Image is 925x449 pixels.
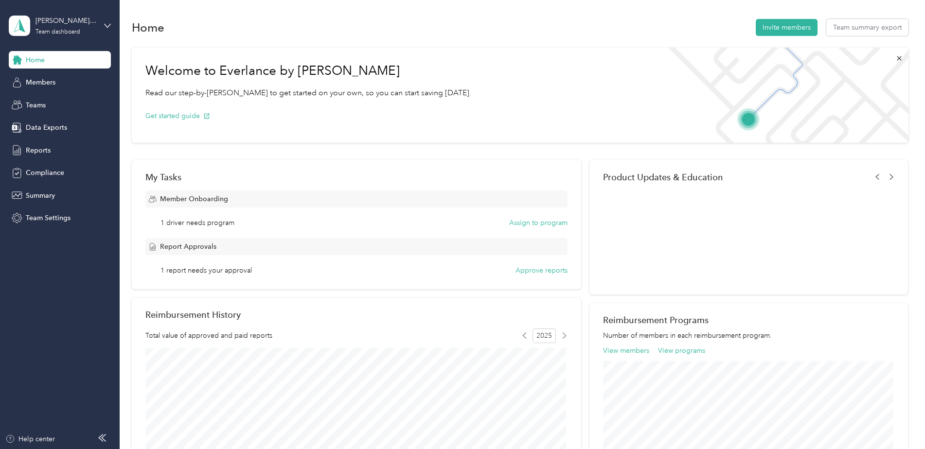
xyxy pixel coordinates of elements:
div: Team dashboard [36,29,80,35]
span: Member Onboarding [160,194,228,204]
img: Welcome to everlance [658,48,908,143]
h1: Home [132,22,164,33]
button: Help center [5,434,55,444]
button: Approve reports [516,265,568,276]
p: Number of members in each reimbursement program. [603,330,894,341]
span: Reports [26,145,51,155]
span: Summary [26,190,55,201]
h2: Reimbursement Programs [603,315,894,325]
iframe: Everlance-gr Chat Button Frame [871,395,925,449]
button: View members [603,345,649,356]
span: 1 report needs your approval [160,265,252,276]
div: [PERSON_NAME][EMAIL_ADDRESS][PERSON_NAME][DOMAIN_NAME] [36,16,96,26]
span: 1 driver needs program [160,218,234,228]
span: Members [26,77,55,87]
span: Teams [26,100,46,110]
span: Compliance [26,168,64,178]
div: My Tasks [145,172,568,182]
span: Data Exports [26,122,67,133]
span: Product Updates & Education [603,172,723,182]
span: Report Approvals [160,242,216,252]
button: View programs [658,345,705,356]
span: Home [26,55,45,65]
button: Team summary export [826,19,908,36]
button: Get started guide [145,111,210,121]
h2: Reimbursement History [145,310,241,320]
button: Assign to program [509,218,568,228]
p: Read our step-by-[PERSON_NAME] to get started on your own, so you can start saving [DATE]. [145,87,471,99]
span: 2025 [533,328,556,343]
span: Team Settings [26,213,71,223]
span: Total value of approved and paid reports [145,330,272,341]
button: Invite members [756,19,818,36]
h1: Welcome to Everlance by [PERSON_NAME] [145,63,471,79]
